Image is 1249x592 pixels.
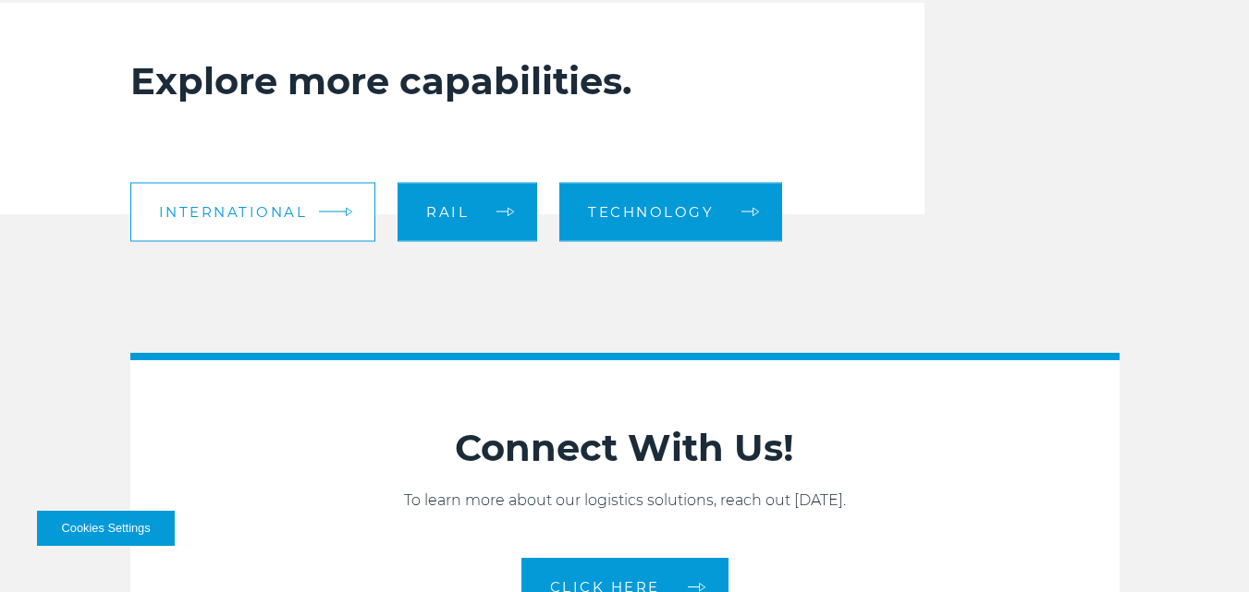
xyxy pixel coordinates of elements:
[346,207,353,217] img: arrow
[130,182,376,241] a: International arrow arrow
[398,182,537,241] a: Rail arrow arrow
[130,489,1120,512] p: To learn more about our logistics solutions, reach out [DATE].
[426,205,469,219] span: Rail
[130,58,805,104] h2: Explore more capabilities.
[1157,503,1249,592] div: Widget de chat
[37,511,175,546] button: Cookies Settings
[130,425,1120,471] h2: Connect With Us!
[159,205,308,219] span: International
[1157,503,1249,592] iframe: Chat Widget
[588,205,714,219] span: Technology
[559,182,782,241] a: Technology arrow arrow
